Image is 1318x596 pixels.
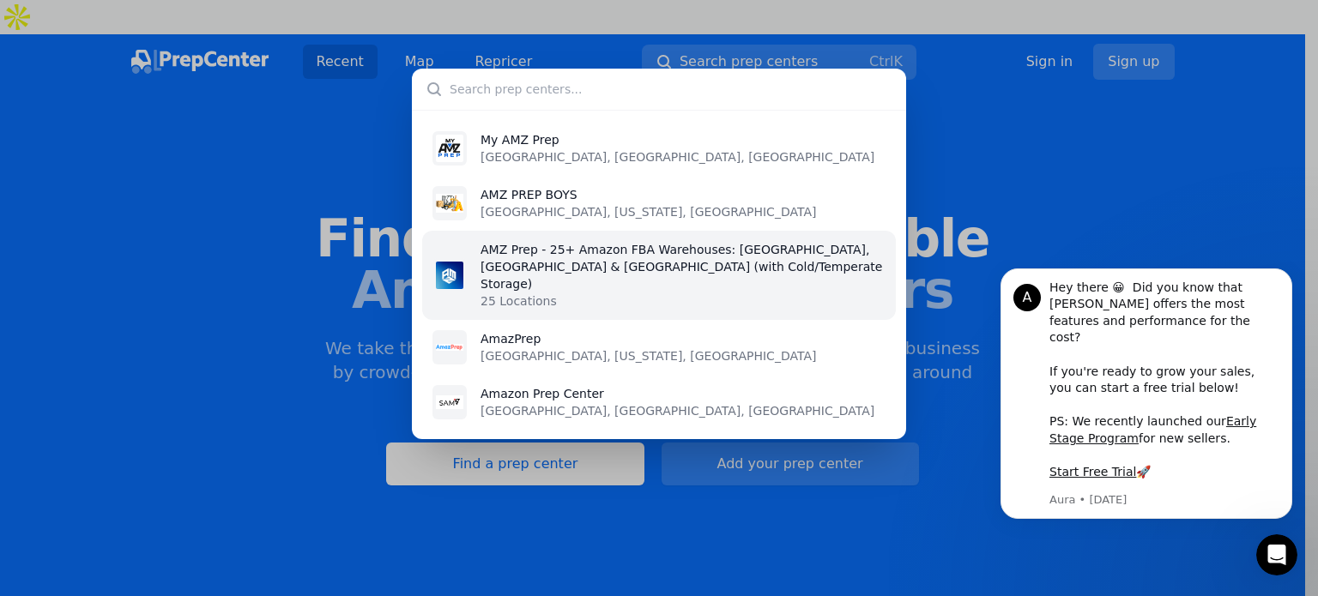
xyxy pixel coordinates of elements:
p: [GEOGRAPHIC_DATA], [US_STATE], [GEOGRAPHIC_DATA] [481,347,816,364]
img: AmazPrep [436,334,463,361]
img: AMZ PREP BOYS [436,190,463,217]
input: Search prep centers... [412,69,906,110]
p: [GEOGRAPHIC_DATA], [GEOGRAPHIC_DATA], [GEOGRAPHIC_DATA] [481,402,874,419]
p: AmazPrep [481,330,816,347]
img: AMZ Prep - 25+ Amazon FBA Warehouses: US, Canada & UK (with Cold/Temperate Storage) [436,262,463,289]
p: My AMZ Prep [481,131,874,148]
p: AMZ PREP BOYS [481,186,816,203]
p: [GEOGRAPHIC_DATA], [US_STATE], [GEOGRAPHIC_DATA] [481,203,816,220]
p: AMZ Prep - 25+ Amazon FBA Warehouses: [GEOGRAPHIC_DATA], [GEOGRAPHIC_DATA] & [GEOGRAPHIC_DATA] (w... [481,241,886,292]
iframe: Intercom notifications message [975,260,1318,550]
img: Amazon Prep Center [436,388,463,416]
p: Amazon Prep Center [481,385,874,402]
iframe: Intercom live chat [1256,534,1297,575]
p: [GEOGRAPHIC_DATA], [GEOGRAPHIC_DATA], [GEOGRAPHIC_DATA] [481,148,874,166]
img: My AMZ Prep [436,135,463,162]
p: 25 Locations [481,292,886,310]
